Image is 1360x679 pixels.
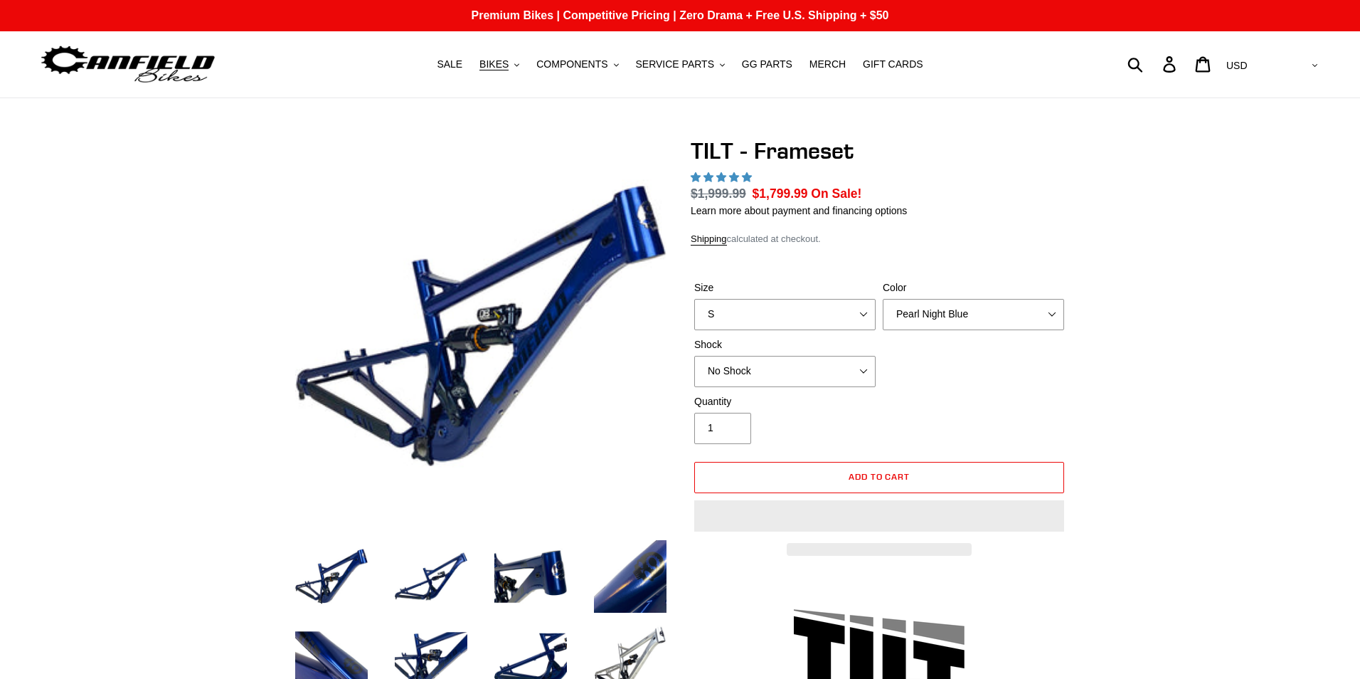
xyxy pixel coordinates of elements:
a: GG PARTS [735,55,799,74]
img: Canfield Bikes [39,42,217,87]
input: Search [1135,48,1172,80]
span: COMPONENTS [536,58,607,70]
img: Load image into Gallery viewer, TILT - Frameset [292,537,371,616]
div: calculated at checkout. [691,232,1068,246]
s: $1,999.99 [691,186,746,201]
img: Load image into Gallery viewer, TILT - Frameset [492,537,570,616]
a: MERCH [802,55,853,74]
span: On Sale! [811,184,861,203]
label: Size [694,280,876,295]
img: Load image into Gallery viewer, TILT - Frameset [591,537,669,616]
span: BIKES [479,58,509,70]
h1: TILT - Frameset [691,137,1068,164]
a: GIFT CARDS [856,55,930,74]
span: 5.00 stars [691,172,755,183]
span: SERVICE PARTS [635,58,713,70]
label: Shock [694,337,876,352]
span: Add to cart [849,471,910,482]
button: COMPONENTS [529,55,625,74]
label: Quantity [694,394,876,409]
span: GG PARTS [742,58,792,70]
label: Color [883,280,1064,295]
a: Shipping [691,233,727,246]
a: SALE [430,55,469,74]
span: GIFT CARDS [863,58,923,70]
img: TILT - Frameset [295,140,666,512]
span: MERCH [809,58,846,70]
button: Add to cart [694,462,1064,493]
button: BIKES [472,55,526,74]
a: Learn more about payment and financing options [691,205,907,216]
img: Load image into Gallery viewer, TILT - Frameset [392,537,470,616]
button: SERVICE PARTS [628,55,731,74]
span: SALE [437,58,462,70]
span: $1,799.99 [753,186,808,201]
